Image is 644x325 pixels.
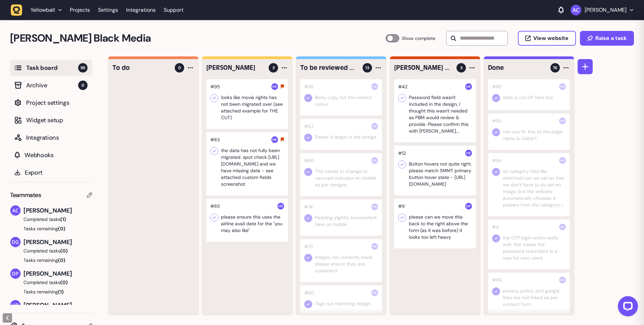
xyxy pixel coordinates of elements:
h4: Ameet / Dan [394,63,452,73]
span: 3 [272,65,275,71]
img: Harry Robinson [559,118,566,124]
button: Archive0 [10,77,92,93]
button: Widget setup [10,112,92,128]
span: (0) [60,279,68,285]
img: Dan Pearson [10,269,20,279]
h4: To do [112,63,170,73]
a: Integrations [126,4,156,16]
span: Raise a task [595,36,627,41]
span: 0 [178,65,181,71]
p: [PERSON_NAME] [585,7,627,13]
img: Harry Robinson [465,150,472,156]
span: Show complete [402,34,435,42]
img: Harry Robinson [371,203,378,210]
img: Harry Robinson [271,136,278,143]
img: Harry Robinson [371,83,378,90]
img: Harry Robinson [10,300,20,310]
button: Project settings [10,95,92,111]
span: [PERSON_NAME] [23,237,92,247]
span: Task board [26,63,78,73]
h4: Done [488,63,546,73]
button: Yellowball [11,4,66,16]
button: Completed tasks(1) [10,216,87,223]
img: Dan Pearson [465,203,472,210]
button: Integrations [10,130,92,146]
span: Project settings [26,98,88,107]
button: Task board95 [10,60,92,76]
button: Export [10,165,92,181]
button: View website [518,31,576,46]
span: View website [533,36,569,41]
span: (0) [58,257,65,263]
h2: Penny Black Media [10,30,386,46]
span: Archive [26,81,78,90]
span: (0) [58,226,65,232]
span: Integrations [26,133,88,142]
button: Tasks remaining(1) [10,288,92,295]
img: Harry Robinson [277,203,284,210]
span: Export [25,168,88,177]
button: Webhooks [10,147,92,163]
span: [PERSON_NAME] [23,206,92,215]
span: (1) [60,216,66,222]
button: Tasks remaining(0) [10,225,92,232]
img: Harry Robinson [371,289,378,296]
span: (0) [60,248,68,254]
img: Harry Robinson [559,83,566,90]
span: Yellowball [31,7,55,13]
img: David Groombridge [10,237,20,247]
img: Harry Robinson [371,157,378,164]
span: [PERSON_NAME] [23,300,92,310]
a: Projects [70,4,90,16]
img: Harry Robinson [271,83,278,90]
a: Support [164,7,183,13]
img: Ameet Chohan [10,205,20,216]
a: Settings [98,4,118,16]
span: Widget setup [26,115,88,125]
button: Completed tasks(0) [10,247,87,254]
span: 13 [365,65,369,71]
img: Ameet Chohan [571,5,581,15]
span: 3 [460,65,463,71]
img: Ameet Chohan [559,224,566,230]
img: Harry Robinson [465,83,472,90]
img: Harry Robinson [371,123,378,130]
span: (1) [58,289,64,295]
button: Completed tasks(0) [10,279,87,286]
span: Teammates [10,190,41,200]
h4: Harry [206,63,264,73]
span: 95 [78,63,88,73]
img: Harry Robinson [559,277,566,283]
span: 76 [553,65,557,71]
button: Tasks remaining(0) [10,257,92,264]
button: [PERSON_NAME] [571,5,633,15]
span: Webhooks [24,150,88,160]
img: Harry Robinson [559,157,566,164]
span: [PERSON_NAME] [23,269,92,278]
img: Harry Robinson [371,243,378,250]
button: Raise a task [580,31,634,46]
iframe: LiveChat chat widget [612,293,641,322]
h4: To be reviewed by Yellowball [300,63,358,73]
span: 0 [78,81,88,90]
